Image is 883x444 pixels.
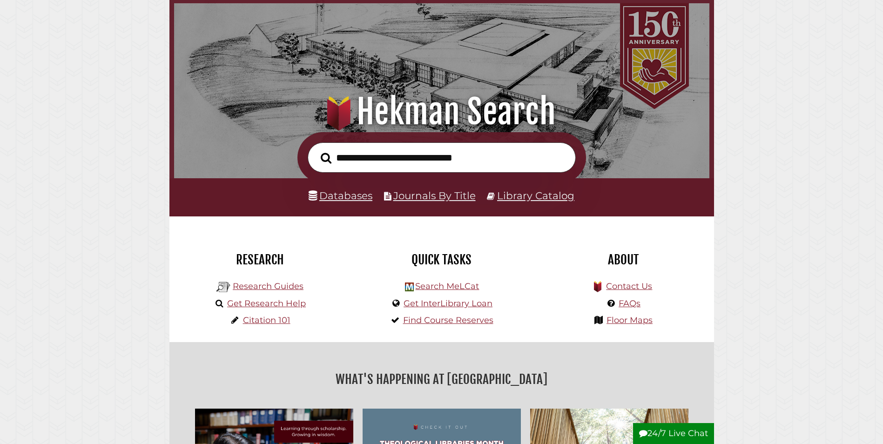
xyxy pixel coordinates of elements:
a: Contact Us [606,281,652,291]
a: Get InterLibrary Loan [404,298,492,309]
h2: Research [176,252,344,268]
h2: Quick Tasks [358,252,526,268]
a: Databases [309,189,372,202]
a: Find Course Reserves [403,315,493,325]
a: Research Guides [233,281,303,291]
a: Citation 101 [243,315,290,325]
h1: Hekman Search [187,91,696,132]
i: Search [321,152,331,164]
h2: What's Happening at [GEOGRAPHIC_DATA] [176,369,707,390]
img: Hekman Library Logo [216,280,230,294]
a: FAQs [619,298,640,309]
a: Floor Maps [607,315,653,325]
button: Search [316,150,336,167]
h2: About [539,252,707,268]
img: Hekman Library Logo [405,283,414,291]
a: Library Catalog [497,189,574,202]
a: Journals By Title [393,189,476,202]
a: Get Research Help [227,298,306,309]
a: Search MeLCat [415,281,479,291]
